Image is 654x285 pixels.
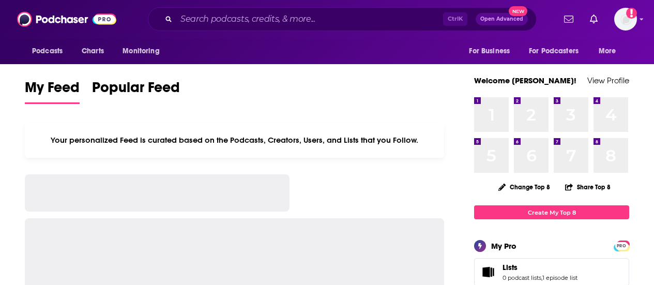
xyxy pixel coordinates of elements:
[17,9,116,29] img: Podchaser - Follow, Share and Rate Podcasts
[587,76,629,85] a: View Profile
[25,79,80,102] span: My Feed
[542,274,577,281] a: 1 episode list
[32,44,63,58] span: Podcasts
[492,181,556,193] button: Change Top 8
[509,6,527,16] span: New
[491,241,516,251] div: My Pro
[565,177,611,197] button: Share Top 8
[123,44,159,58] span: Monitoring
[476,13,528,25] button: Open AdvancedNew
[541,274,542,281] span: ,
[443,12,467,26] span: Ctrl K
[591,41,629,61] button: open menu
[599,44,616,58] span: More
[503,274,541,281] a: 0 podcast lists
[176,11,443,27] input: Search podcasts, credits, & more...
[148,7,537,31] div: Search podcasts, credits, & more...
[115,41,173,61] button: open menu
[478,265,498,279] a: Lists
[462,41,523,61] button: open menu
[586,10,602,28] a: Show notifications dropdown
[615,242,628,250] span: PRO
[614,8,637,31] img: User Profile
[480,17,523,22] span: Open Advanced
[25,79,80,104] a: My Feed
[522,41,594,61] button: open menu
[503,263,518,272] span: Lists
[560,10,577,28] a: Show notifications dropdown
[614,8,637,31] button: Show profile menu
[614,8,637,31] span: Logged in as Ashley_Beenen
[503,263,577,272] a: Lists
[474,76,576,85] a: Welcome [PERSON_NAME]!
[469,44,510,58] span: For Business
[92,79,180,104] a: Popular Feed
[474,205,629,219] a: Create My Top 8
[626,8,637,19] svg: Add a profile image
[75,41,110,61] a: Charts
[92,79,180,102] span: Popular Feed
[615,242,628,249] a: PRO
[529,44,579,58] span: For Podcasters
[25,123,444,158] div: Your personalized Feed is curated based on the Podcasts, Creators, Users, and Lists that you Follow.
[82,44,104,58] span: Charts
[25,41,76,61] button: open menu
